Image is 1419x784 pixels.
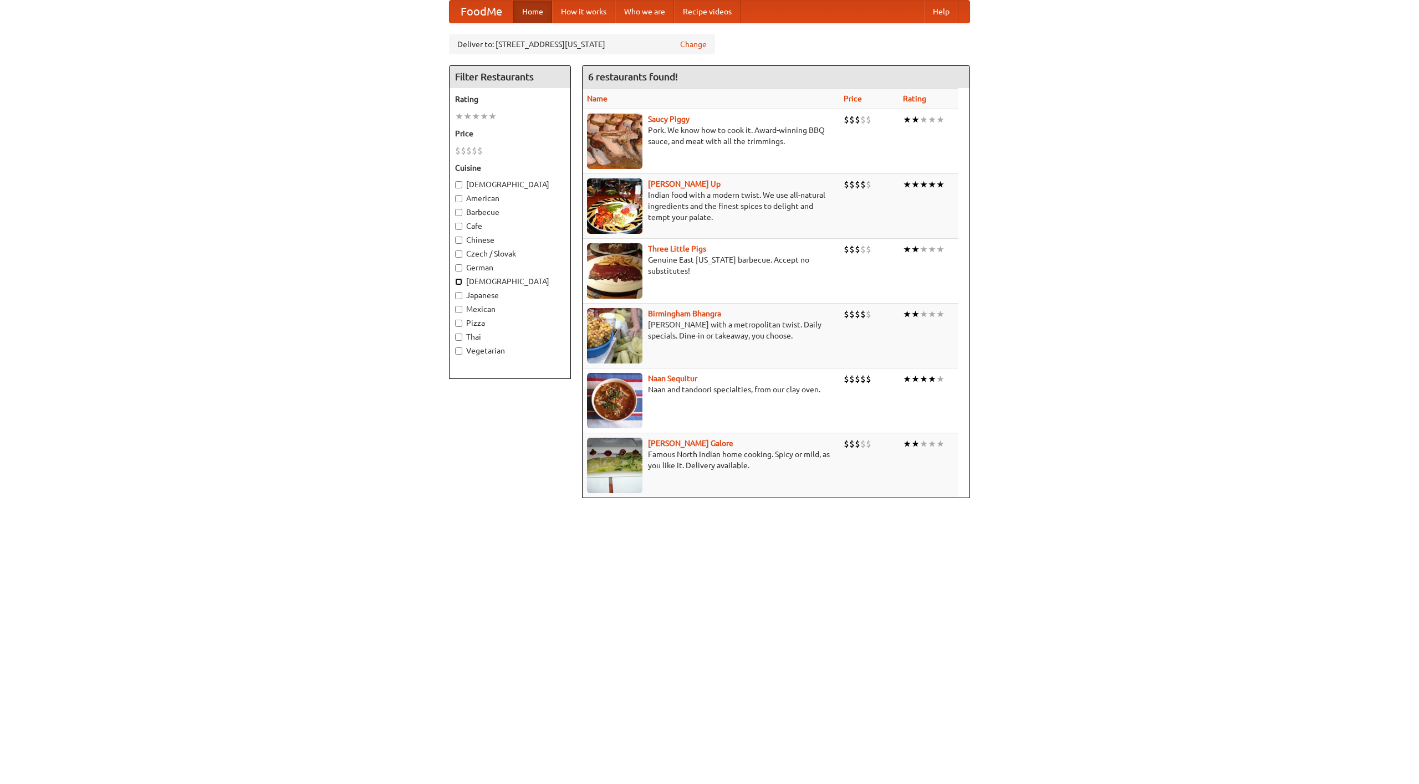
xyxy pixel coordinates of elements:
[648,244,706,253] a: Three Little Pigs
[450,1,513,23] a: FoodMe
[860,438,866,450] li: $
[844,438,849,450] li: $
[587,243,642,299] img: littlepigs.jpg
[455,304,565,315] label: Mexican
[866,243,871,255] li: $
[849,308,855,320] li: $
[903,373,911,385] li: ★
[455,331,565,342] label: Thai
[455,278,462,285] input: [DEMOGRAPHIC_DATA]
[587,384,835,395] p: Naan and tandoori specialties, from our clay oven.
[844,373,849,385] li: $
[866,438,871,450] li: $
[911,243,920,255] li: ★
[866,178,871,191] li: $
[463,110,472,122] li: ★
[936,373,945,385] li: ★
[455,145,461,157] li: $
[860,308,866,320] li: $
[928,438,936,450] li: ★
[455,237,462,244] input: Chinese
[920,114,928,126] li: ★
[480,110,488,122] li: ★
[455,209,462,216] input: Barbecue
[860,114,866,126] li: $
[936,438,945,450] li: ★
[461,145,466,157] li: $
[920,438,928,450] li: ★
[866,308,871,320] li: $
[849,373,855,385] li: $
[587,114,642,169] img: saucy.jpg
[936,308,945,320] li: ★
[928,114,936,126] li: ★
[903,243,911,255] li: ★
[844,243,849,255] li: $
[472,145,477,157] li: $
[849,438,855,450] li: $
[615,1,674,23] a: Who we are
[920,308,928,320] li: ★
[920,373,928,385] li: ★
[587,189,835,223] p: Indian food with a modern twist. We use all-natural ingredients and the finest spices to delight ...
[455,162,565,173] h5: Cuisine
[455,306,462,313] input: Mexican
[936,114,945,126] li: ★
[466,145,472,157] li: $
[849,243,855,255] li: $
[928,373,936,385] li: ★
[455,181,462,188] input: [DEMOGRAPHIC_DATA]
[928,308,936,320] li: ★
[472,110,480,122] li: ★
[455,179,565,190] label: [DEMOGRAPHIC_DATA]
[855,308,860,320] li: $
[860,243,866,255] li: $
[587,125,835,147] p: Pork. We know how to cook it. Award-winning BBQ sauce, and meat with all the trimmings.
[928,243,936,255] li: ★
[587,319,835,341] p: [PERSON_NAME] with a metropolitan twist. Daily specials. Dine-in or takeaway, you choose.
[911,438,920,450] li: ★
[587,449,835,471] p: Famous North Indian home cooking. Spicy or mild, as you like it. Delivery available.
[920,243,928,255] li: ★
[449,34,715,54] div: Deliver to: [STREET_ADDRESS][US_STATE]
[488,110,497,122] li: ★
[911,178,920,191] li: ★
[911,308,920,320] li: ★
[455,334,462,341] input: Thai
[911,114,920,126] li: ★
[587,94,608,103] a: Name
[928,178,936,191] li: ★
[648,439,733,448] a: [PERSON_NAME] Galore
[455,345,565,356] label: Vegetarian
[936,178,945,191] li: ★
[903,94,926,103] a: Rating
[903,178,911,191] li: ★
[648,374,697,383] a: Naan Sequitur
[455,262,565,273] label: German
[587,373,642,428] img: naansequitur.jpg
[455,264,462,271] input: German
[455,250,462,258] input: Czech / Slovak
[936,243,945,255] li: ★
[855,114,860,126] li: $
[513,1,552,23] a: Home
[455,128,565,139] h5: Price
[855,438,860,450] li: $
[844,178,849,191] li: $
[552,1,615,23] a: How it works
[588,71,678,82] ng-pluralize: 6 restaurants found!
[866,114,871,126] li: $
[855,243,860,255] li: $
[866,373,871,385] li: $
[855,373,860,385] li: $
[455,290,565,301] label: Japanese
[648,309,721,318] b: Birmingham Bhangra
[860,373,866,385] li: $
[849,114,855,126] li: $
[455,195,462,202] input: American
[455,94,565,105] h5: Rating
[455,248,565,259] label: Czech / Slovak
